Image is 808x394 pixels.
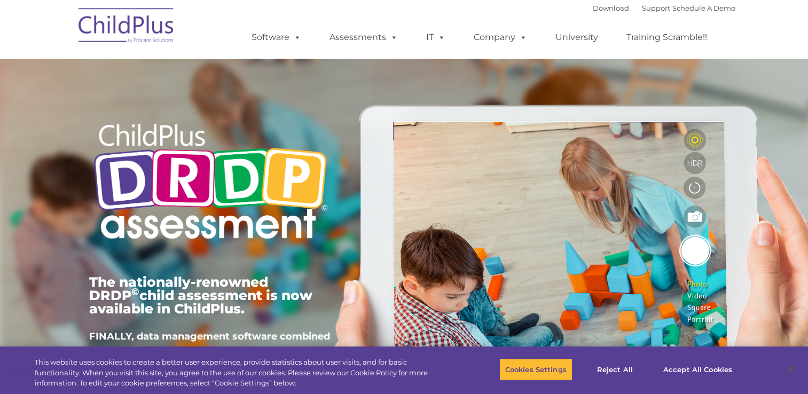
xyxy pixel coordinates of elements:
[89,274,312,317] span: The nationally-renowned DRDP child assessment is now available in ChildPlus.
[545,27,609,48] a: University
[89,330,330,372] span: FINALLY, data management software combined with child development assessments in ONE POWERFUL sys...
[131,286,139,298] sup: ©
[463,27,538,48] a: Company
[415,27,456,48] a: IT
[616,27,718,48] a: Training Scramble!!
[241,27,312,48] a: Software
[582,358,648,381] button: Reject All
[319,27,409,48] a: Assessments
[642,4,670,12] a: Support
[672,4,735,12] a: Schedule A Demo
[657,358,738,381] button: Accept All Cookies
[593,4,735,12] font: |
[593,4,629,12] a: Download
[499,358,572,381] button: Cookies Settings
[779,358,803,381] button: Close
[35,357,444,389] div: This website uses cookies to create a better user experience, provide statistics about user visit...
[89,109,332,257] img: Copyright - DRDP Logo Light
[73,1,180,54] img: ChildPlus by Procare Solutions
